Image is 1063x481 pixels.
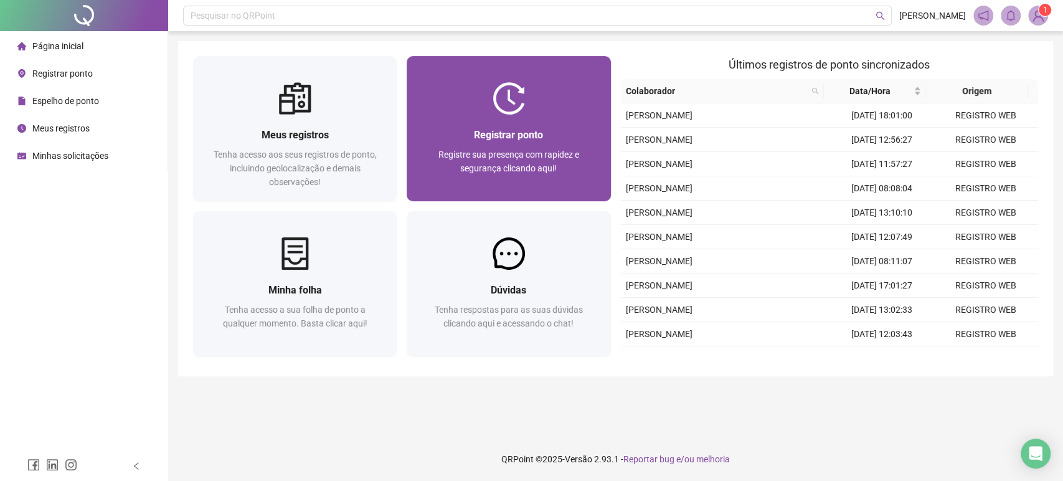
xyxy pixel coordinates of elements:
[876,11,885,21] span: search
[729,58,930,71] span: Últimos registros de ponto sincronizados
[933,152,1038,176] td: REGISTRO WEB
[46,459,59,471] span: linkedin
[933,274,1038,298] td: REGISTRO WEB
[491,284,526,296] span: Dúvidas
[435,305,583,328] span: Tenha respostas para as suas dúvidas clicando aqui e acessando o chat!
[32,41,83,51] span: Página inicial
[17,97,26,105] span: file
[829,249,934,274] td: [DATE] 08:11:07
[829,346,934,371] td: [DATE] 08:38:44
[626,84,807,98] span: Colaborador
[32,69,93,79] span: Registrar ponto
[27,459,40,471] span: facebook
[626,232,692,242] span: [PERSON_NAME]
[168,437,1063,481] footer: QRPoint © 2025 - 2.93.1 -
[626,329,692,339] span: [PERSON_NAME]
[132,462,141,470] span: left
[829,84,910,98] span: Data/Hora
[978,10,989,21] span: notification
[829,128,934,152] td: [DATE] 12:56:27
[824,79,925,103] th: Data/Hora
[214,150,377,187] span: Tenha acesso aos seus registros de ponto, incluindo geolocalização e demais observações!
[933,103,1038,128] td: REGISTRO WEB
[268,284,322,296] span: Minha folha
[626,159,692,169] span: [PERSON_NAME]
[32,151,108,161] span: Minhas solicitações
[17,42,26,50] span: home
[829,322,934,346] td: [DATE] 12:03:43
[829,201,934,225] td: [DATE] 13:10:10
[1005,10,1016,21] span: bell
[829,176,934,201] td: [DATE] 08:08:04
[809,82,821,100] span: search
[407,56,610,201] a: Registrar pontoRegistre sua presença com rapidez e segurança clicando aqui!
[926,79,1028,103] th: Origem
[626,207,692,217] span: [PERSON_NAME]
[811,87,819,95] span: search
[565,454,592,464] span: Versão
[17,124,26,133] span: clock-circle
[193,56,397,201] a: Meus registrosTenha acesso aos seus registros de ponto, incluindo geolocalização e demais observa...
[193,211,397,356] a: Minha folhaTenha acesso a sua folha de ponto a qualquer momento. Basta clicar aqui!
[438,150,579,173] span: Registre sua presença com rapidez e segurança clicando aqui!
[223,305,367,328] span: Tenha acesso a sua folha de ponto a qualquer momento. Basta clicar aqui!
[262,129,329,141] span: Meus registros
[626,183,692,193] span: [PERSON_NAME]
[933,201,1038,225] td: REGISTRO WEB
[829,225,934,249] td: [DATE] 12:07:49
[1039,4,1051,16] sup: Atualize o seu contato no menu Meus Dados
[32,123,90,133] span: Meus registros
[623,454,730,464] span: Reportar bug e/ou melhoria
[626,110,692,120] span: [PERSON_NAME]
[626,305,692,315] span: [PERSON_NAME]
[933,128,1038,152] td: REGISTRO WEB
[933,322,1038,346] td: REGISTRO WEB
[626,256,692,266] span: [PERSON_NAME]
[829,152,934,176] td: [DATE] 11:57:27
[1021,439,1051,469] div: Open Intercom Messenger
[829,103,934,128] td: [DATE] 18:01:00
[829,274,934,298] td: [DATE] 17:01:27
[829,298,934,322] td: [DATE] 13:02:33
[407,211,610,356] a: DúvidasTenha respostas para as suas dúvidas clicando aqui e acessando o chat!
[626,135,692,145] span: [PERSON_NAME]
[32,96,99,106] span: Espelho de ponto
[933,176,1038,201] td: REGISTRO WEB
[899,9,966,22] span: [PERSON_NAME]
[933,249,1038,274] td: REGISTRO WEB
[1029,6,1047,25] img: 94442
[626,280,692,290] span: [PERSON_NAME]
[933,298,1038,322] td: REGISTRO WEB
[1043,6,1047,14] span: 1
[474,129,543,141] span: Registrar ponto
[65,459,77,471] span: instagram
[933,346,1038,371] td: REGISTRO WEB
[933,225,1038,249] td: REGISTRO WEB
[17,151,26,160] span: schedule
[17,69,26,78] span: environment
